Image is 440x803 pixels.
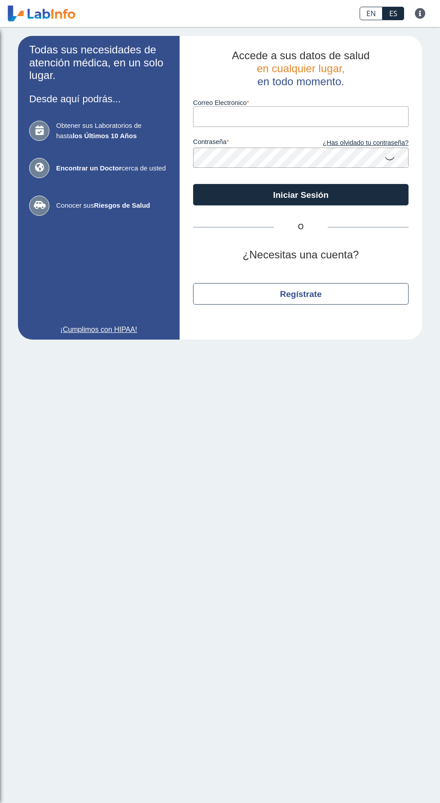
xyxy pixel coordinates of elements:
span: cerca de usted [56,163,168,174]
span: Obtener sus Laboratorios de hasta [56,121,168,141]
h2: ¿Necesitas una cuenta? [193,249,409,262]
label: Correo Electronico [193,99,409,106]
a: ES [383,7,404,20]
a: EN [360,7,383,20]
button: Iniciar Sesión [193,184,409,205]
span: en cualquier lugar, [257,62,345,74]
h3: Desde aquí podrás... [29,93,168,105]
a: ¿Has olvidado tu contraseña? [301,138,409,148]
span: O [274,222,328,232]
span: Conocer sus [56,201,168,211]
a: ¡Cumplimos con HIPAA! [29,324,168,335]
label: contraseña [193,138,301,148]
b: los Últimos 10 Años [73,132,137,140]
span: Accede a sus datos de salud [232,49,370,61]
iframe: Help widget launcher [360,768,430,793]
b: Encontrar un Doctor [56,164,122,172]
button: Regístrate [193,283,409,305]
b: Riesgos de Salud [94,201,150,209]
span: en todo momento. [257,75,344,87]
h2: Todas sus necesidades de atención médica, en un solo lugar. [29,44,168,82]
